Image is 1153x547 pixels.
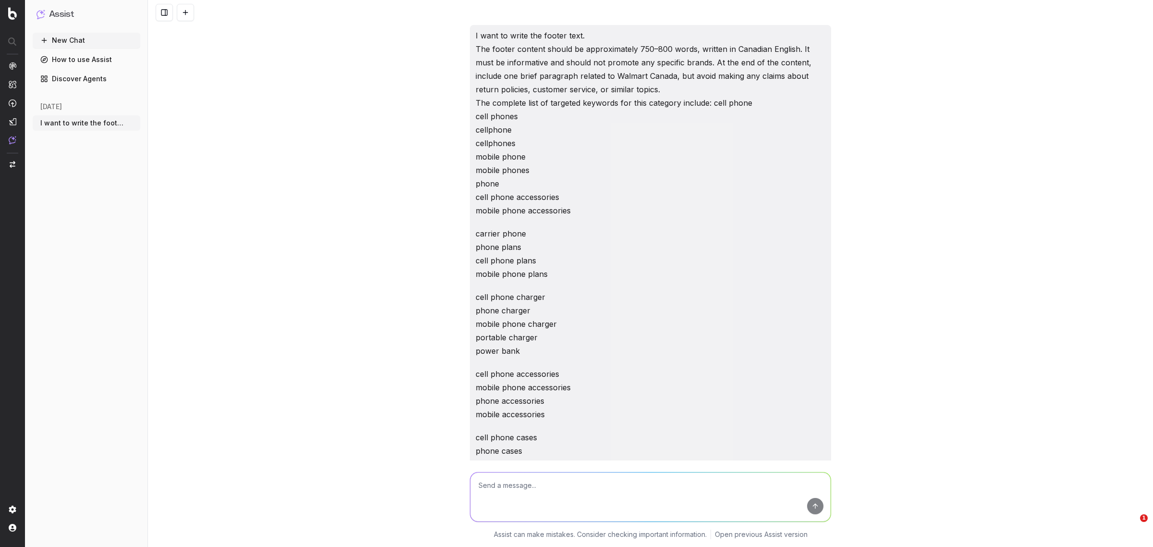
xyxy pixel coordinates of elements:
button: New Chat [33,33,140,48]
p: Assist can make mistakes. Consider checking important information. [494,530,707,539]
img: Analytics [9,62,16,70]
img: Activation [9,99,16,107]
span: [DATE] [40,102,62,112]
span: 1 [1140,514,1148,522]
p: cell phone charger phone charger mobile phone charger portable charger power bank [476,290,825,358]
a: Discover Agents [33,71,140,87]
p: cell phone accessories mobile phone accessories phone accessories mobile accessories [476,367,825,421]
button: I want to write the footer text. The foo [33,115,140,131]
p: cell phone cases phone cases phone case [476,431,825,471]
img: Intelligence [9,80,16,88]
a: How to use Assist [33,52,140,67]
iframe: Intercom live chat [1120,514,1143,537]
img: My account [9,524,16,532]
p: carrier phone phone plans cell phone plans mobile phone plans [476,227,825,281]
img: Setting [9,506,16,513]
span: I want to write the footer text. The foo [40,118,125,128]
img: Assist [9,136,16,144]
img: Studio [9,118,16,125]
a: Open previous Assist version [715,530,808,539]
img: Assist [37,10,45,19]
img: Botify logo [8,7,17,20]
h1: Assist [49,8,74,21]
img: Switch project [10,161,15,168]
button: Assist [37,8,136,21]
p: I want to write the footer text. The footer content should be approximately 750–800 words, writte... [476,29,825,217]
